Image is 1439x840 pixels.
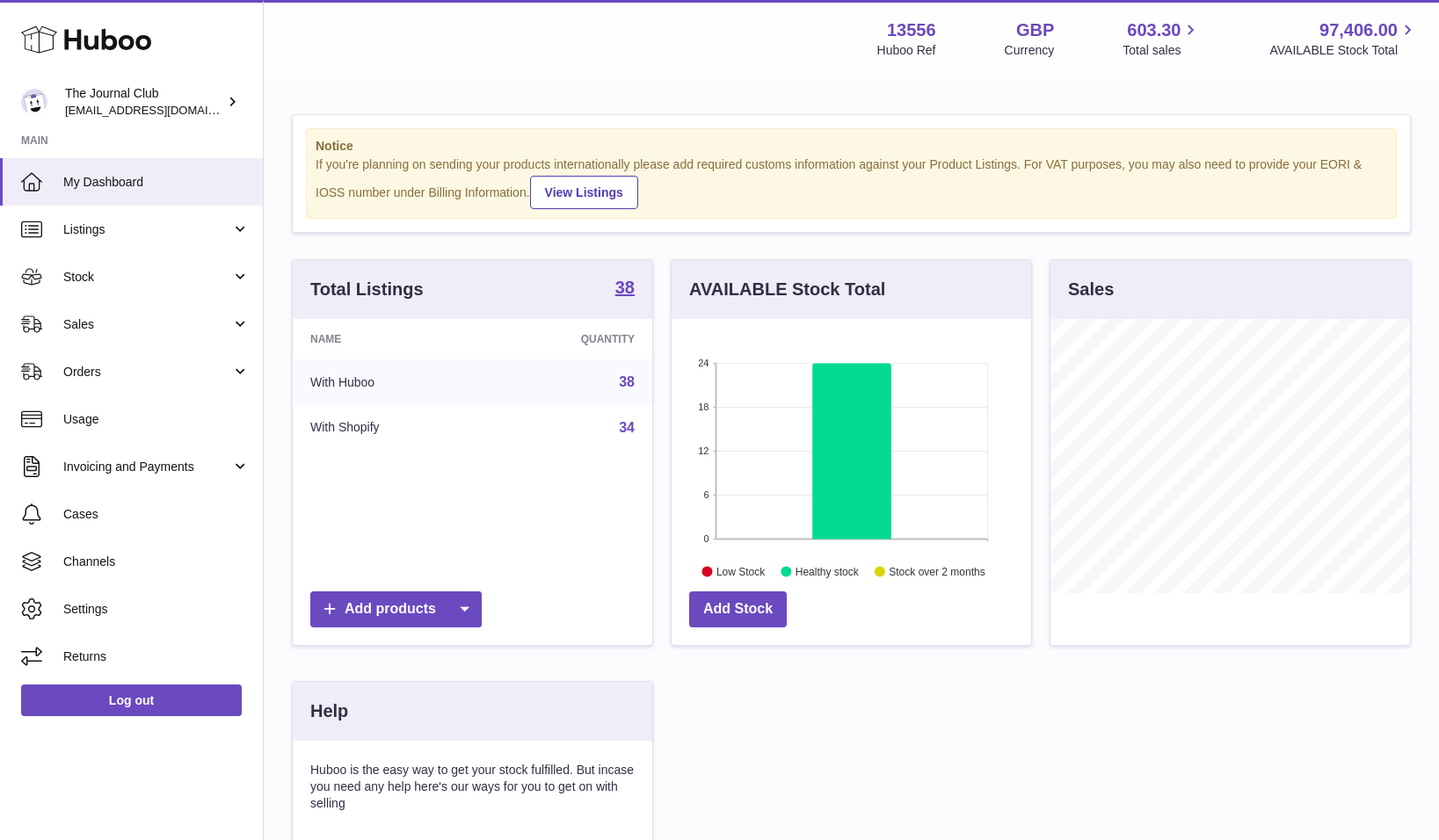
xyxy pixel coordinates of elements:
span: Sales [63,316,231,333]
a: 97,406.00 AVAILABLE Stock Total [1269,18,1418,59]
span: Listings [63,221,231,238]
text: 24 [698,358,709,368]
span: Returns [63,648,250,665]
td: With Huboo [293,359,487,405]
span: My Dashboard [63,174,250,191]
text: 0 [703,533,709,544]
text: 12 [698,445,709,456]
span: Orders [63,364,231,380]
span: [EMAIL_ADDRESS][DOMAIN_NAME] [65,103,258,117]
text: Stock over 2 months [889,565,985,577]
div: If you're planning on sending your products internationally please add required customs informati... [316,156,1387,209]
div: The Journal Club [65,85,223,119]
text: Low Stock [716,565,766,577]
span: Stock [63,269,231,286]
h3: Help [310,699,348,723]
a: View Listings [530,176,638,209]
a: Log out [21,684,242,716]
img: hello@thejournalclub.co.uk [21,89,47,115]
div: Huboo Ref [877,42,936,59]
strong: GBP [1016,18,1054,42]
a: 38 [615,279,635,300]
th: Quantity [487,319,652,359]
span: AVAILABLE Stock Total [1269,42,1418,59]
a: Add Stock [689,591,787,627]
a: 38 [619,374,635,389]
span: Invoicing and Payments [63,459,231,475]
th: Name [293,319,487,359]
span: 603.30 [1127,18,1181,42]
td: With Shopify [293,405,487,451]
a: 603.30 Total sales [1123,18,1201,59]
strong: 13556 [887,18,936,42]
div: Currency [1005,42,1055,59]
h3: AVAILABLE Stock Total [689,278,885,301]
a: Add products [310,591,482,627]
a: 34 [619,420,635,435]
strong: Notice [316,138,1387,155]
text: 18 [698,402,709,412]
span: Usage [63,411,250,428]
span: Channels [63,554,250,570]
span: 97,406.00 [1319,18,1398,42]
span: Total sales [1123,42,1201,59]
text: 6 [703,489,709,500]
strong: 38 [615,279,635,296]
h3: Total Listings [310,278,424,301]
h3: Sales [1068,278,1114,301]
span: Settings [63,601,250,618]
p: Huboo is the easy way to get your stock fulfilled. But incase you need any help here's our ways f... [310,762,635,812]
text: Healthy stock [796,565,860,577]
span: Cases [63,506,250,523]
